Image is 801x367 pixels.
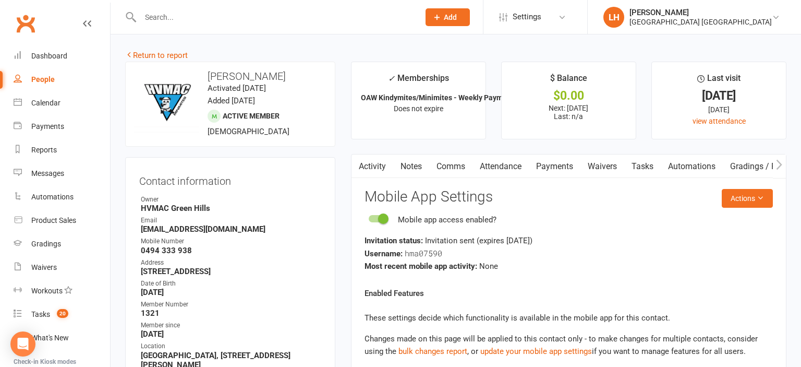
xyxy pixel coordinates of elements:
img: image1757887142.png [134,70,199,136]
div: Dashboard [31,52,67,60]
div: Date of Birth [141,279,321,289]
div: Workouts [31,287,63,295]
a: Activity [351,155,393,179]
a: Workouts [14,279,110,303]
a: Waivers [580,155,624,179]
time: Added [DATE] [208,96,255,105]
span: Active member [223,112,280,120]
div: Mobile Number [141,236,321,246]
a: People [14,68,110,91]
div: Last visit [697,72,741,90]
p: Next: [DATE] Last: n/a [511,104,626,121]
div: Reports [31,146,57,154]
div: Memberships [388,72,449,91]
div: LH [603,7,624,28]
label: Enabled Features [365,287,424,300]
div: Email [141,216,321,226]
strong: [DATE] [141,329,321,339]
a: Product Sales [14,209,110,232]
div: Invitation sent [365,234,773,247]
a: Return to report [125,51,188,60]
a: Tasks [624,155,661,179]
a: Gradings [14,232,110,256]
div: [GEOGRAPHIC_DATA] [GEOGRAPHIC_DATA] [629,17,772,27]
div: Member Number [141,300,321,310]
strong: [DATE] [141,288,321,297]
a: view attendance [693,117,746,125]
a: Automations [661,155,723,179]
a: bulk changes report [398,347,467,356]
a: Payments [14,115,110,138]
a: Attendance [472,155,529,179]
button: Add [426,8,470,26]
a: Messages [14,162,110,185]
span: Add [444,13,457,21]
input: Search... [137,10,412,25]
div: [PERSON_NAME] [629,8,772,17]
div: $0.00 [511,90,626,101]
strong: 1321 [141,309,321,318]
div: Address [141,258,321,268]
h3: Mobile App Settings [365,189,773,205]
div: [DATE] [661,90,776,101]
a: Comms [429,155,472,179]
i: ✓ [388,74,395,84]
div: Waivers [31,263,57,271]
strong: 0494 333 938 [141,246,321,255]
a: What's New [14,326,110,350]
div: Tasks [31,310,50,318]
strong: HVMAC Green Hills [141,204,321,213]
a: Dashboard [14,44,110,68]
span: Does not expire [394,104,443,113]
span: , or [398,347,480,356]
div: Messages [31,169,64,177]
div: Location [141,341,321,351]
span: 20 [57,309,68,318]
div: People [31,75,55,84]
a: Payments [529,155,580,179]
a: Reports [14,138,110,162]
div: Changes made on this page will be applied to this contact only - to make changes for multiple con... [365,333,773,358]
strong: OAW Kindymites/Minimites - Weekly Payment [361,93,514,102]
div: What's New [31,334,69,342]
a: Clubworx [13,10,39,37]
span: (expires [DATE] ) [477,236,532,245]
strong: [EMAIL_ADDRESS][DOMAIN_NAME] [141,224,321,234]
div: Gradings [31,240,61,248]
span: hma07590 [405,248,442,258]
div: Product Sales [31,216,76,224]
strong: Most recent mobile app activity: [365,262,477,271]
a: Automations [14,185,110,209]
div: Automations [31,193,74,201]
span: [DEMOGRAPHIC_DATA] [208,127,289,136]
strong: [STREET_ADDRESS] [141,267,321,276]
h3: Contact information [139,171,321,187]
div: Payments [31,122,64,131]
a: Waivers [14,256,110,279]
button: Actions [722,189,773,208]
strong: Invitation status: [365,236,423,245]
div: Member since [141,321,321,330]
strong: Username: [365,249,403,258]
a: Notes [393,155,429,179]
div: $ Balance [550,72,587,90]
div: Owner [141,195,321,205]
div: Calendar [31,99,60,107]
time: Activated [DATE] [208,84,266,93]
a: Calendar [14,91,110,115]
div: Open Intercom Messenger [10,332,35,357]
span: None [479,262,498,271]
a: Tasks 20 [14,303,110,326]
div: Mobile app access enabled? [398,214,496,226]
p: These settings decide which functionality is available in the mobile app for this contact. [365,312,773,324]
a: update your mobile app settings [480,347,592,356]
h3: [PERSON_NAME] [134,70,326,82]
span: Settings [513,5,541,29]
div: [DATE] [661,104,776,115]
